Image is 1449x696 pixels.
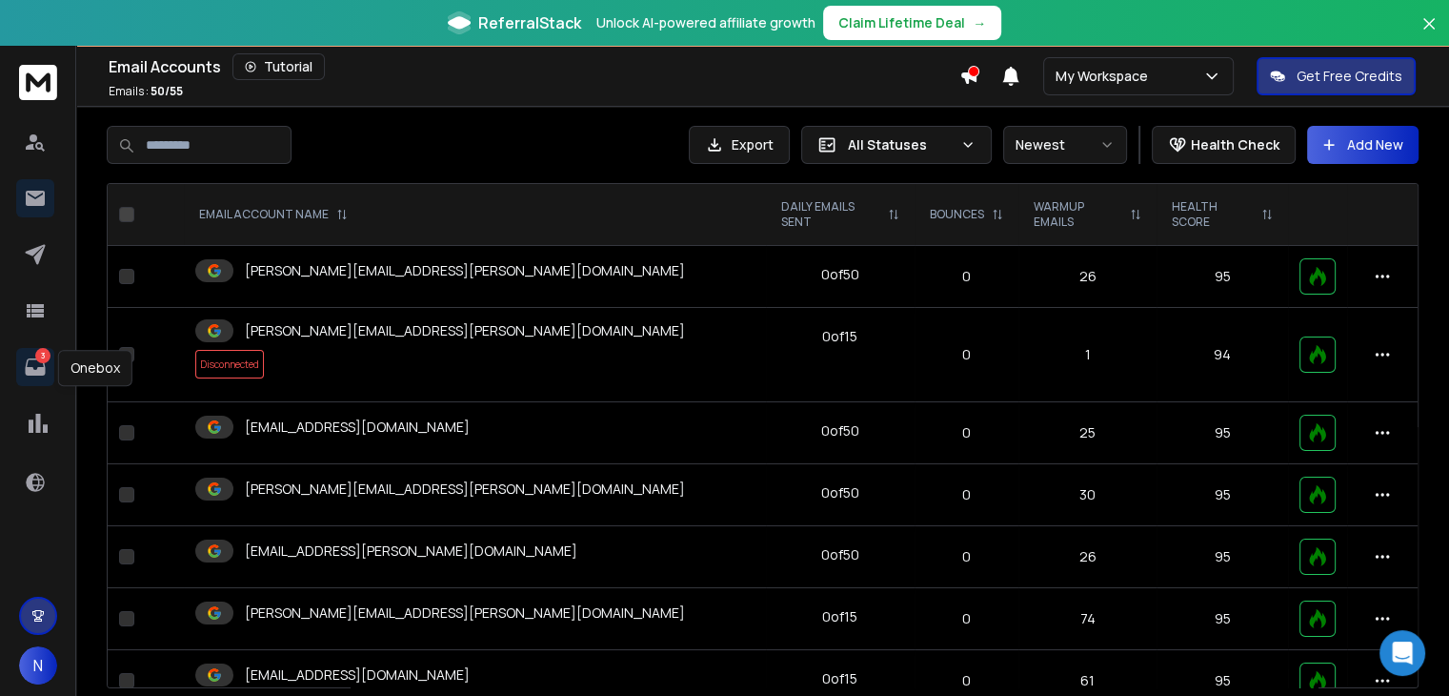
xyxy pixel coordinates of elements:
[926,345,1007,364] p: 0
[245,665,470,685] p: [EMAIL_ADDRESS][DOMAIN_NAME]
[1018,588,1157,650] td: 74
[926,423,1007,442] p: 0
[1191,135,1279,154] p: Health Check
[199,207,348,222] div: EMAIL ACCOUNT NAME
[1307,126,1419,164] button: Add New
[1018,308,1157,402] td: 1
[1152,126,1296,164] button: Health Check
[926,485,1007,504] p: 0
[16,348,54,386] a: 3
[478,11,581,34] span: ReferralStack
[245,480,685,499] p: [PERSON_NAME][EMAIL_ADDRESS][PERSON_NAME][DOMAIN_NAME]
[1157,246,1288,308] td: 95
[232,53,325,80] button: Tutorial
[596,13,815,32] p: Unlock AI-powered affiliate growth
[1157,402,1288,464] td: 95
[781,199,881,230] p: DAILY EMAILS SENT
[821,483,859,502] div: 0 of 50
[926,547,1007,566] p: 0
[689,126,790,164] button: Export
[926,671,1007,690] p: 0
[821,545,859,564] div: 0 of 50
[973,13,986,32] span: →
[926,609,1007,628] p: 0
[1379,630,1425,676] div: Open Intercom Messenger
[822,669,857,688] div: 0 of 15
[822,327,857,346] div: 0 of 15
[151,83,183,99] span: 50 / 55
[821,265,859,284] div: 0 of 50
[1157,588,1288,650] td: 95
[823,6,1001,40] button: Claim Lifetime Deal→
[1056,67,1156,86] p: My Workspace
[926,267,1007,286] p: 0
[822,607,857,626] div: 0 of 15
[1018,464,1157,526] td: 30
[1297,67,1402,86] p: Get Free Credits
[1157,308,1288,402] td: 94
[1018,246,1157,308] td: 26
[245,418,470,437] p: [EMAIL_ADDRESS][DOMAIN_NAME]
[109,84,183,99] p: Emails :
[35,348,50,363] p: 3
[1034,199,1122,230] p: WARMUP EMAILS
[19,646,57,685] button: N
[1018,526,1157,588] td: 26
[848,135,953,154] p: All Statuses
[930,207,984,222] p: BOUNCES
[1157,526,1288,588] td: 95
[245,261,685,280] p: [PERSON_NAME][EMAIL_ADDRESS][PERSON_NAME][DOMAIN_NAME]
[1417,11,1441,57] button: Close banner
[195,350,264,379] span: Disconnected
[58,350,132,386] div: Onebox
[1157,464,1288,526] td: 95
[245,604,685,623] p: [PERSON_NAME][EMAIL_ADDRESS][PERSON_NAME][DOMAIN_NAME]
[1172,199,1254,230] p: HEALTH SCORE
[109,53,959,80] div: Email Accounts
[245,542,577,561] p: [EMAIL_ADDRESS][PERSON_NAME][DOMAIN_NAME]
[1018,402,1157,464] td: 25
[1003,126,1127,164] button: Newest
[245,321,685,340] p: [PERSON_NAME][EMAIL_ADDRESS][PERSON_NAME][DOMAIN_NAME]
[821,421,859,440] div: 0 of 50
[1257,57,1416,95] button: Get Free Credits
